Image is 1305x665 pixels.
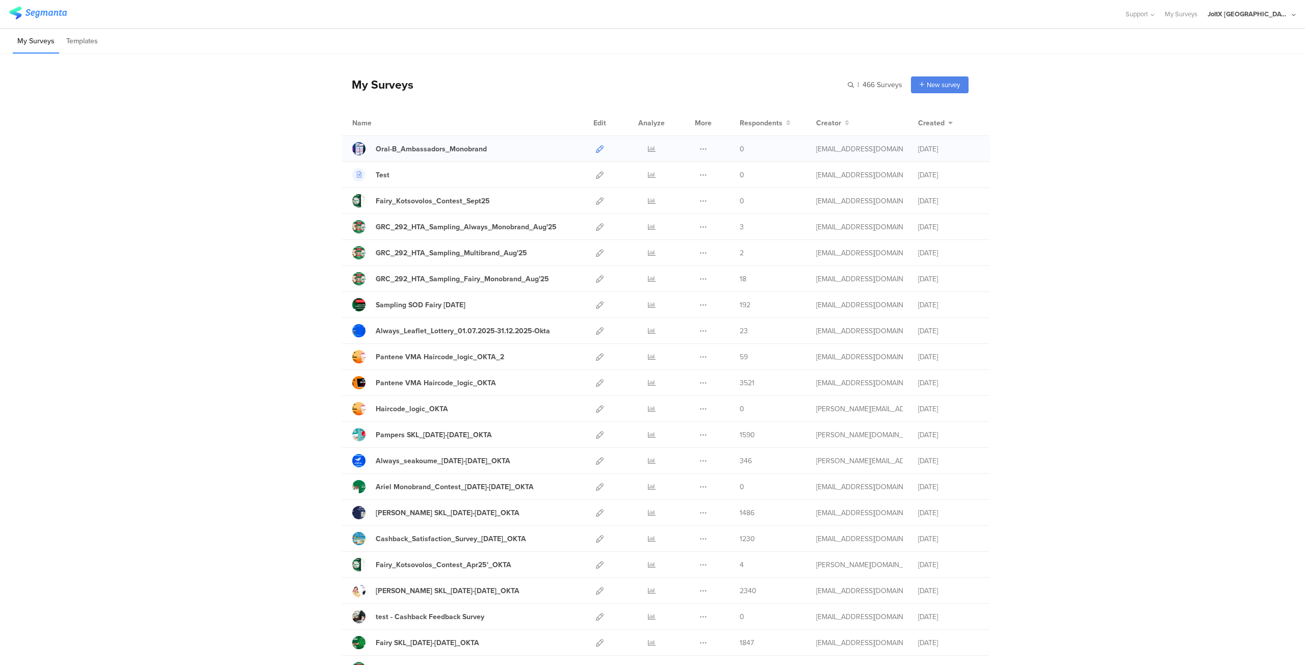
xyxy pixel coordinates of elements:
[918,404,979,414] div: [DATE]
[816,326,903,336] div: betbeder.mb@pg.com
[816,378,903,388] div: baroutis.db@pg.com
[376,534,526,544] div: Cashback_Satisfaction_Survey_07April25_OKTA
[740,586,756,596] span: 2340
[376,274,549,284] div: GRC_292_HTA_Sampling_Fairy_Monobrand_Aug'25
[352,584,519,597] a: [PERSON_NAME] SKL_[DATE]-[DATE]_OKTA
[352,610,484,623] a: test - Cashback Feedback Survey
[927,80,960,90] span: New survey
[352,376,496,389] a: Pantene VMA Haircode_logic_OKTA
[918,378,979,388] div: [DATE]
[636,110,667,136] div: Analyze
[740,196,744,206] span: 0
[816,170,903,180] div: support@segmanta.com
[816,482,903,492] div: baroutis.db@pg.com
[376,404,448,414] div: Haircode_logic_OKTA
[740,482,744,492] span: 0
[740,326,748,336] span: 23
[816,611,903,622] div: baroutis.db@pg.com
[352,454,510,467] a: Always_seakoume_[DATE]-[DATE]_OKTA
[816,430,903,440] div: skora.es@pg.com
[376,611,484,622] div: test - Cashback Feedback Survey
[816,248,903,258] div: gheorghe.a.4@pg.com
[918,300,979,310] div: [DATE]
[740,534,755,544] span: 1230
[918,144,979,154] div: [DATE]
[816,534,903,544] div: baroutis.db@pg.com
[918,586,979,596] div: [DATE]
[376,637,479,648] div: Fairy SKL_20March25-02Apr25_OKTA
[816,586,903,596] div: baroutis.db@pg.com
[352,506,519,519] a: [PERSON_NAME] SKL_[DATE]-[DATE]_OKTA
[376,170,389,180] div: Test
[9,7,67,19] img: segmanta logo
[376,326,550,336] div: Always_Leaflet_Lottery_01.07.2025-31.12.2025-Okta
[816,637,903,648] div: baroutis.db@pg.com
[376,508,519,518] div: Gillette SKL_24April25-07May25_OKTA
[856,79,860,90] span: |
[13,30,59,54] li: My Surveys
[376,430,492,440] div: Pampers SKL_8May25-21May25_OKTA
[816,352,903,362] div: baroutis.db@pg.com
[816,196,903,206] div: betbeder.mb@pg.com
[918,118,953,128] button: Created
[816,508,903,518] div: baroutis.db@pg.com
[918,534,979,544] div: [DATE]
[740,430,755,440] span: 1590
[816,274,903,284] div: gheorghe.a.4@pg.com
[376,456,510,466] div: Always_seakoume_03May25-30June25_OKTA
[352,118,413,128] div: Name
[376,482,534,492] div: Ariel Monobrand_Contest_01May25-31May25_OKTA
[740,560,744,570] span: 4
[816,300,903,310] div: gheorghe.a.4@pg.com
[918,560,979,570] div: [DATE]
[816,456,903,466] div: arvanitis.a@pg.com
[1126,9,1148,19] span: Support
[918,611,979,622] div: [DATE]
[918,352,979,362] div: [DATE]
[740,144,744,154] span: 0
[376,222,557,232] div: GRC_292_HTA_Sampling_Always_Monobrand_Aug'25
[816,404,903,414] div: arvanitis.a@pg.com
[740,352,748,362] span: 59
[352,350,504,363] a: Pantene VMA Haircode_logic_OKTA_2
[740,508,754,518] span: 1486
[863,79,902,90] span: 466 Surveys
[918,274,979,284] div: [DATE]
[918,326,979,336] div: [DATE]
[816,144,903,154] div: nikolopoulos.j@pg.com
[589,110,611,136] div: Edit
[816,118,849,128] button: Creator
[740,170,744,180] span: 0
[376,586,519,596] div: Lenor SKL_24April25-07May25_OKTA
[376,560,511,570] div: Fairy_Kotsovolos_Contest_Apr25'_OKTA
[352,298,465,311] a: Sampling SOD Fairy [DATE]
[918,248,979,258] div: [DATE]
[352,168,389,181] a: Test
[740,611,744,622] span: 0
[352,402,448,415] a: Haircode_logic_OKTA
[918,456,979,466] div: [DATE]
[918,170,979,180] div: [DATE]
[352,480,534,493] a: Ariel Monobrand_Contest_[DATE]-[DATE]_OKTA
[918,196,979,206] div: [DATE]
[376,352,504,362] div: Pantene VMA Haircode_logic_OKTA_2
[376,248,527,258] div: GRC_292_HTA_Sampling_Multibrand_Aug'25
[376,378,496,388] div: Pantene VMA Haircode_logic_OKTA
[740,118,782,128] span: Respondents
[918,430,979,440] div: [DATE]
[740,637,754,648] span: 1847
[918,118,945,128] span: Created
[352,532,526,545] a: Cashback_Satisfaction_Survey_[DATE]_OKTA
[62,30,102,54] li: Templates
[376,144,487,154] div: Oral-B_Ambassadors_Monobrand
[352,636,479,649] a: Fairy SKL_[DATE]-[DATE]_OKTA
[352,272,549,285] a: GRC_292_HTA_Sampling_Fairy_Monobrand_Aug'25
[1208,9,1289,19] div: JoltX [GEOGRAPHIC_DATA]
[352,246,527,259] a: GRC_292_HTA_Sampling_Multibrand_Aug'25
[352,324,550,337] a: Always_Leaflet_Lottery_01.07.2025-31.12.2025-Okta
[740,118,791,128] button: Respondents
[918,222,979,232] div: [DATE]
[352,558,511,571] a: Fairy_Kotsovolos_Contest_Apr25'_OKTA
[352,428,492,441] a: Pampers SKL_[DATE]-[DATE]_OKTA
[740,378,754,388] span: 3521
